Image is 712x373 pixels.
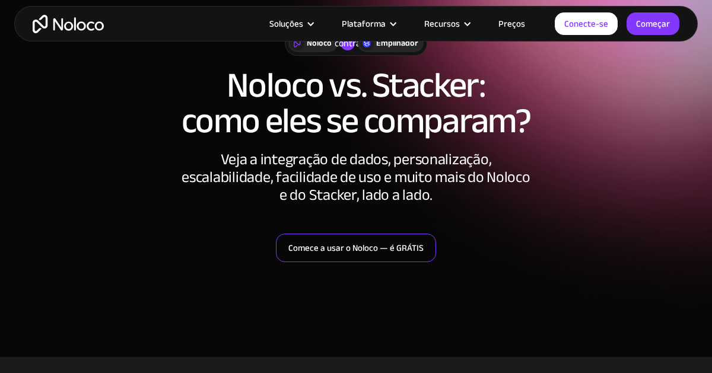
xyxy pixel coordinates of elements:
font: Plataforma [342,15,386,32]
a: lar [33,15,104,33]
font: Soluções [269,15,303,32]
font: Preços [498,15,525,32]
div: Recursos [409,16,484,31]
a: Preços [484,16,540,31]
font: Veja a integração de dados, personalização, escalabilidade, facilidade de uso e muito mais do Nol... [182,145,530,209]
font: Recursos [424,15,460,32]
a: Comece a usar o Noloco — é GRÁTIS [276,234,436,262]
div: Soluções [255,16,327,31]
font: Comece a usar o Noloco — é GRÁTIS [288,240,424,256]
a: Começar [627,12,679,35]
div: Plataforma [327,16,409,31]
font: Conecte-se [564,15,608,32]
font: Noloco vs. Stacker: [227,52,485,119]
font: Começar [636,15,670,32]
a: Conecte-se [555,12,618,35]
font: como eles se comparam? [182,88,530,154]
